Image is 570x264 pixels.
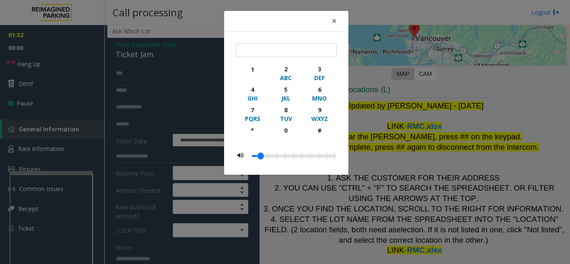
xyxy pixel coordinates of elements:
[303,83,336,104] button: 6MNO
[269,83,303,104] button: 5JKL
[269,124,303,144] button: 0
[308,126,331,135] div: #
[257,153,264,159] a: Drag
[275,94,298,103] div: JKL
[275,106,298,114] div: 8
[241,94,264,103] div: GHI
[275,85,298,94] div: 5
[332,15,337,27] span: ×
[275,65,298,73] div: 2
[331,150,335,161] li: 0.5
[303,104,336,124] button: 9WXYZ
[256,150,264,161] li: 0.05
[314,150,323,161] li: 0.4
[275,114,298,123] div: TUV
[308,94,331,103] div: MNO
[303,124,336,144] button: #
[241,65,264,74] div: 1
[275,126,298,135] div: 0
[306,150,314,161] li: 0.35
[236,63,270,83] button: 1
[308,106,331,114] div: 9
[241,85,264,94] div: 4
[308,73,331,82] div: DEF
[269,63,303,83] button: 2ABC
[272,150,281,161] li: 0.15
[281,150,289,161] li: 0.2
[308,85,331,94] div: 6
[289,150,298,161] li: 0.25
[264,150,272,161] li: 0.1
[326,11,343,31] button: Close
[308,114,331,123] div: WXYZ
[275,73,298,82] div: ABC
[303,63,336,83] button: 3DEF
[241,114,264,123] div: PQRS
[308,65,331,73] div: 3
[269,104,303,124] button: 8TUV
[241,106,264,114] div: 7
[252,150,256,161] li: 0
[236,83,270,104] button: 4GHI
[236,104,270,124] button: 7PQRS
[298,150,306,161] li: 0.3
[323,150,331,161] li: 0.45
